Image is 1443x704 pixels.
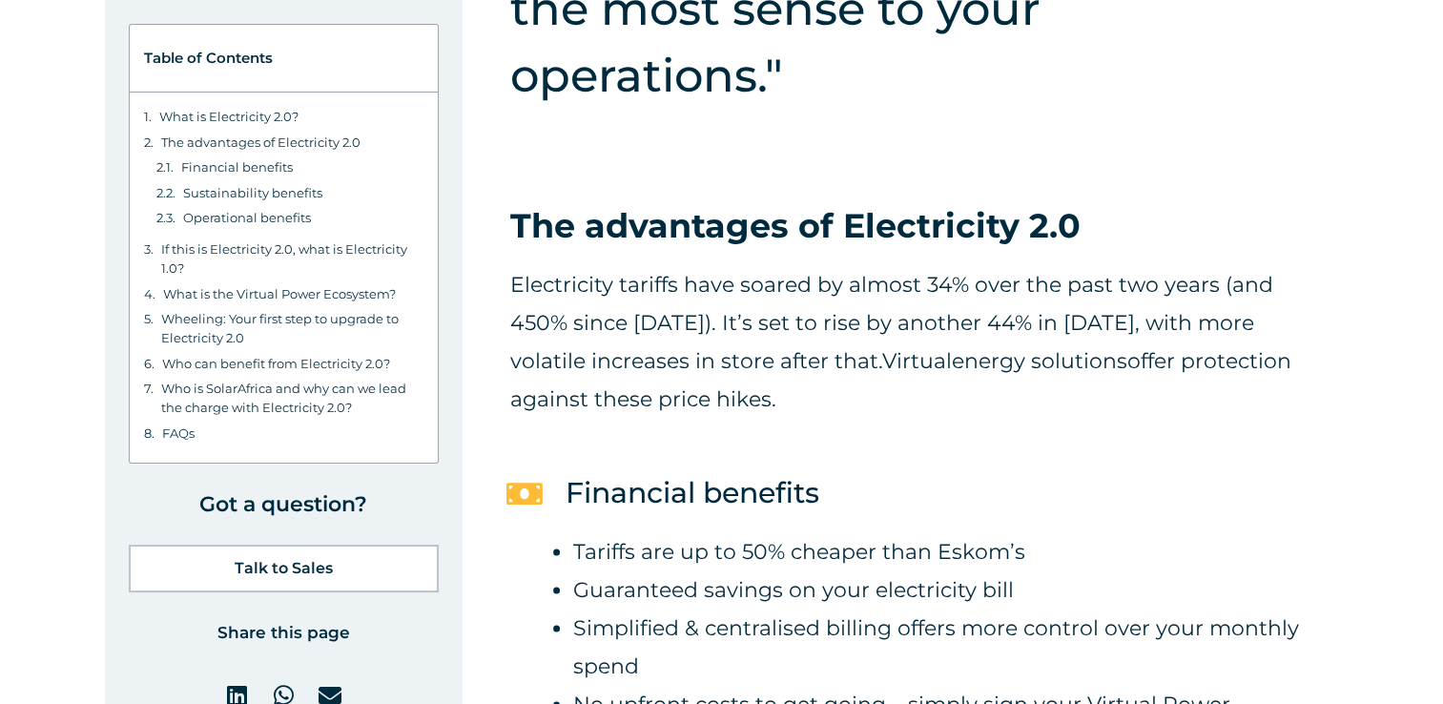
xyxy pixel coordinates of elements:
a: What is the Virtual Power Ecosystem? [163,284,396,303]
a: Wheeling: Your first step to upgrade to Electricity 2.0 [161,309,423,347]
span: Virtual [882,348,952,374]
h3: The advantages of Electricity 2.0 [510,204,1081,248]
li: Simplified & centralised billing offers more control over your monthly spend [573,610,1300,686]
li: Guaranteed savings on your electricity bill [573,571,1300,610]
a: Who is SolarAfrica and why can we lead the charge with Electricity 2.0? [161,379,423,417]
span: Financial benefits [566,475,819,513]
a: Financial benefits [181,157,293,176]
span: energy solutions [952,348,1127,374]
div: Table of Contents [144,39,423,77]
h6: Got a question? [129,483,439,526]
span: Talk to Sales [235,561,333,576]
a: If this is Electricity 2.0, what is Electricity 1.0? [161,239,423,278]
a: Sustainability benefits [183,183,322,202]
a: What is Electricity 2.0? [159,107,299,126]
p: Electricity tariffs have soared by almost 34% over the past two years (and 450% since [DATE]). It... [510,266,1300,419]
a: Talk to Sales [129,545,439,592]
h6: Share this page [129,611,439,654]
a: Who can benefit from Electricity 2.0? [162,354,390,373]
a: Operational benefits [183,208,311,227]
a: FAQs [162,424,195,443]
li: Tariffs are up to 50% cheaper than Eskom’s [573,533,1300,571]
a: The advantages of Electricity 2.0 [161,133,361,152]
